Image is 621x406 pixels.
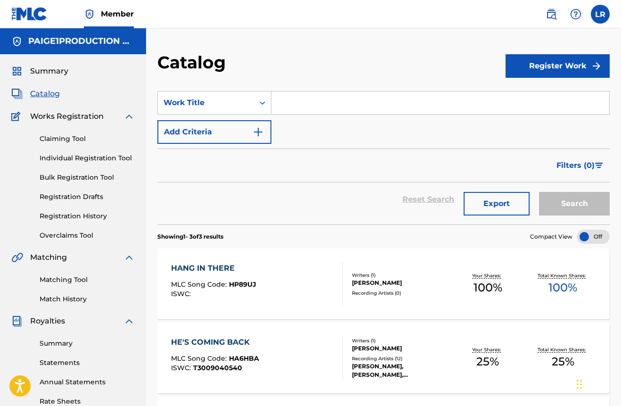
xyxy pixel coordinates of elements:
[157,120,271,144] button: Add Criteria
[163,97,248,108] div: Work Title
[30,111,104,122] span: Works Registration
[123,315,135,327] img: expand
[551,154,610,177] button: Filters (0)
[11,66,68,77] a: SummarySummary
[591,5,610,24] div: User Menu
[40,173,135,182] a: Bulk Registration Tool
[352,272,450,279] div: Writers ( 1 )
[171,290,193,298] span: ISWC :
[171,263,256,274] div: HANG IN THERE
[11,7,48,21] img: MLC Logo
[157,249,610,319] a: HANG IN THEREMLC Song Code:HP89UJISWC:Writers (1)[PERSON_NAME]Recording Artists (0)Your Shares:10...
[30,252,67,263] span: Matching
[101,8,134,19] span: Member
[11,315,23,327] img: Royalties
[538,346,588,353] p: Total Known Shares:
[28,36,135,47] h5: PAIGE1PRODUCTION PUBLISHING
[352,362,450,379] div: [PERSON_NAME], [PERSON_NAME], [PERSON_NAME], [PERSON_NAME], [PERSON_NAME]
[476,353,499,370] span: 25 %
[552,353,574,370] span: 25 %
[352,337,450,344] div: Writers ( 1 )
[157,52,230,73] h2: Catalog
[253,126,264,138] img: 9d2ae6d4665cec9f34b9.svg
[11,66,23,77] img: Summary
[30,315,65,327] span: Royalties
[591,60,602,72] img: f7272a7cc735f4ea7f67.svg
[11,111,24,122] img: Works Registration
[40,134,135,144] a: Claiming Tool
[538,272,588,279] p: Total Known Shares:
[30,88,60,99] span: Catalog
[40,231,135,240] a: Overclaims Tool
[40,211,135,221] a: Registration History
[542,5,561,24] a: Public Search
[546,8,557,20] img: search
[472,346,503,353] p: Your Shares:
[157,91,610,224] form: Search Form
[530,232,572,241] span: Compact View
[40,358,135,368] a: Statements
[574,361,621,406] iframe: Chat Widget
[40,339,135,348] a: Summary
[11,88,23,99] img: Catalog
[171,364,193,372] span: ISWC :
[595,163,603,168] img: filter
[11,36,23,47] img: Accounts
[193,364,242,372] span: T3009040540
[123,252,135,263] img: expand
[40,294,135,304] a: Match History
[123,111,135,122] img: expand
[171,337,259,348] div: HE'S COMING BACK
[548,279,577,296] span: 100 %
[40,377,135,387] a: Annual Statements
[84,8,95,20] img: Top Rightsholder
[40,192,135,202] a: Registration Drafts
[40,153,135,163] a: Individual Registration Tool
[11,88,60,99] a: CatalogCatalog
[171,354,229,363] span: MLC Song Code :
[229,280,256,289] span: HP89UJ
[157,323,610,393] a: HE'S COMING BACKMLC Song Code:HA6HBAISWC:T3009040540Writers (1)[PERSON_NAME]Recording Artists (12...
[40,275,135,285] a: Matching Tool
[472,272,503,279] p: Your Shares:
[464,192,530,215] button: Export
[595,270,621,338] iframe: Resource Center
[171,280,229,289] span: MLC Song Code :
[556,160,595,171] span: Filters ( 0 )
[474,279,502,296] span: 100 %
[506,54,610,78] button: Register Work
[352,290,450,297] div: Recording Artists ( 0 )
[229,354,259,363] span: HA6HBA
[352,355,450,362] div: Recording Artists ( 12 )
[352,279,450,287] div: [PERSON_NAME]
[570,8,581,20] img: help
[566,5,585,24] div: Help
[577,370,582,398] div: Drag
[157,232,223,241] p: Showing 1 - 3 of 3 results
[30,66,68,77] span: Summary
[11,252,23,263] img: Matching
[352,344,450,353] div: [PERSON_NAME]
